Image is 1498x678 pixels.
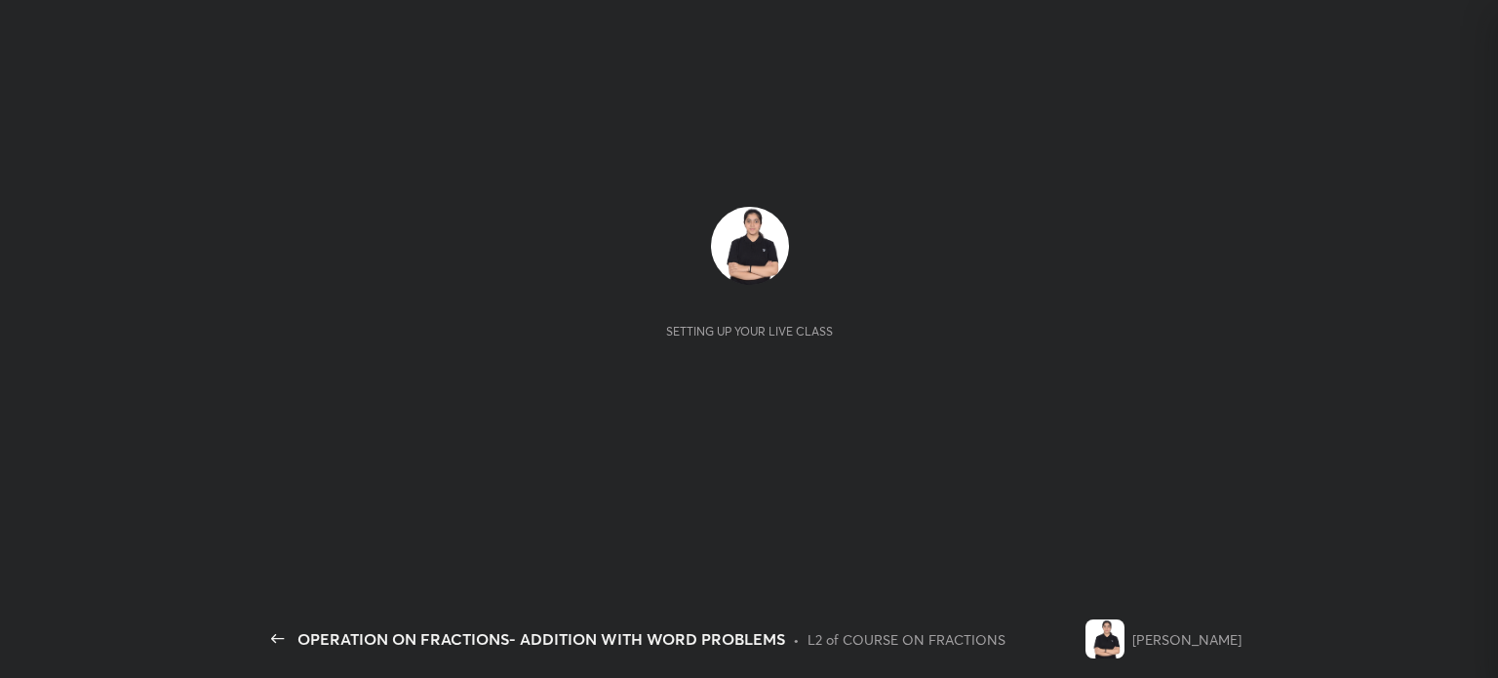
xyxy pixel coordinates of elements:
div: Setting up your live class [666,324,833,339]
img: 77c3244ea41f440f8ce5a1c862fea8c9.jpg [1085,619,1124,658]
div: OPERATION ON FRACTIONS- ADDITION WITH WORD PROBLEMS [297,627,785,651]
div: • [793,629,800,650]
div: [PERSON_NAME] [1132,629,1242,650]
img: 77c3244ea41f440f8ce5a1c862fea8c9.jpg [711,207,789,285]
div: L2 of COURSE ON FRACTIONS [808,629,1005,650]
